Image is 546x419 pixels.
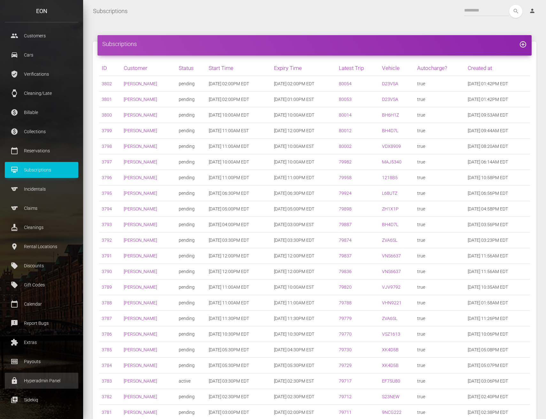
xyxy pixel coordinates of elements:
[271,201,336,217] td: [DATE] 05:00PM EDT
[382,175,398,180] a: 1218B5
[206,342,271,358] td: [DATE] 05:30PM EDT
[415,107,465,123] td: true
[102,394,112,399] a: 3782
[10,69,74,79] p: Verifications
[465,107,530,123] td: [DATE] 09:53AM EDT
[124,81,157,86] a: [PERSON_NAME]
[10,261,74,270] p: Discounts
[176,170,207,186] td: pending
[339,144,352,149] a: 80002
[206,170,271,186] td: [DATE] 11:00PM EDT
[271,373,336,389] td: [DATE] 02:30PM EST
[5,28,78,44] a: people Customers
[339,316,352,321] a: 79779
[206,92,271,107] td: [DATE] 02:00PM EDT
[102,316,112,321] a: 3787
[124,378,157,384] a: [PERSON_NAME]
[336,60,379,76] th: Latest Trip
[10,299,74,309] p: Calendar
[124,363,157,368] a: [PERSON_NAME]
[271,311,336,326] td: [DATE] 11:30PM EDT
[415,139,465,154] td: true
[415,76,465,92] td: true
[382,81,398,86] a: D23VSA
[10,203,74,213] p: Claims
[339,253,352,258] a: 79837
[465,326,530,342] td: [DATE] 10:06PM EDT
[10,88,74,98] p: Cleaning/Late
[465,92,530,107] td: [DATE] 01:42PM EDT
[271,217,336,232] td: [DATE] 03:00PM EST
[465,201,530,217] td: [DATE] 04:58PM EDT
[5,66,78,82] a: verified_user Verifications
[339,378,352,384] a: 79717
[124,347,157,352] a: [PERSON_NAME]
[415,279,465,295] td: true
[415,92,465,107] td: true
[271,248,336,264] td: [DATE] 12:00PM EDT
[124,331,157,337] a: [PERSON_NAME]
[529,8,535,14] i: person
[271,326,336,342] td: [DATE] 10:30PM EDT
[176,311,207,326] td: pending
[102,112,112,118] a: 3800
[465,358,530,373] td: [DATE] 05:07PM EDT
[382,300,402,305] a: VHN9221
[10,376,74,385] p: Hyperadmin Panel
[382,331,400,337] a: VSZ1613
[176,154,207,170] td: pending
[124,128,157,133] a: [PERSON_NAME]
[10,127,74,136] p: Collections
[382,410,402,415] a: 9NCG222
[271,154,336,170] td: [DATE] 10:00AM EDT
[5,219,78,235] a: cleaning_services Cleanings
[176,295,207,311] td: pending
[10,223,74,232] p: Cleanings
[339,363,352,368] a: 79729
[102,222,112,227] a: 3793
[415,186,465,201] td: true
[10,280,74,290] p: Gift Codes
[271,186,336,201] td: [DATE] 06:30PM EDT
[124,222,157,227] a: [PERSON_NAME]
[5,143,78,159] a: calendar_today Reservations
[176,389,207,405] td: pending
[176,248,207,264] td: pending
[5,104,78,120] a: paid Billable
[339,347,352,352] a: 79730
[415,295,465,311] td: true
[206,389,271,405] td: [DATE] 02:30PM EDT
[124,285,157,290] a: [PERSON_NAME]
[415,373,465,389] td: true
[271,60,336,76] th: Expiry Time
[121,60,176,76] th: Customer
[206,139,271,154] td: [DATE] 11:00AM EDT
[465,264,530,279] td: [DATE] 11:56AM EDT
[415,60,465,76] th: Autocharge?
[5,296,78,312] a: calendar_today Calendar
[382,97,398,102] a: D23VSA
[10,165,74,175] p: Subscriptions
[382,378,400,384] a: EF75U80
[465,170,530,186] td: [DATE] 10:58PM EDT
[176,139,207,154] td: pending
[102,300,112,305] a: 3788
[382,347,399,352] a: XK4D5B
[382,191,397,196] a: L68UTZ
[124,191,157,196] a: [PERSON_NAME]
[206,358,271,373] td: [DATE] 05:30PM EDT
[382,128,398,133] a: BH4D7L
[465,217,530,232] td: [DATE] 03:56PM EDT
[382,238,397,243] a: ZVA6SL
[339,97,352,102] a: 80053
[415,248,465,264] td: true
[206,201,271,217] td: [DATE] 05:00PM EDT
[271,139,336,154] td: [DATE] 10:00AM EST
[176,373,207,389] td: active
[5,373,78,389] a: lock Hyperadmin Panel
[176,232,207,248] td: pending
[339,159,352,164] a: 79982
[102,269,112,274] a: 3790
[5,277,78,293] a: local_offer Gift Codes
[271,358,336,373] td: [DATE] 05:30PM EDT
